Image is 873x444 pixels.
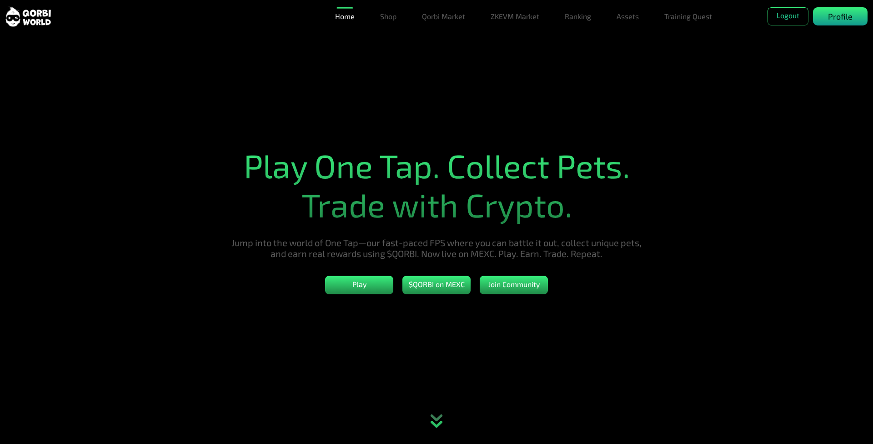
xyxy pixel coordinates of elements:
p: Profile [828,10,853,23]
a: Training Quest [661,7,716,25]
a: Home [331,7,358,25]
button: $QORBI on MEXC [402,276,471,294]
a: Ranking [561,7,595,25]
button: Play [325,276,393,294]
button: Join Community [480,276,548,294]
h1: Play One Tap. Collect Pets. Trade with Crypto. [224,146,649,224]
div: animation [416,403,457,444]
img: sticky brand-logo [5,6,51,27]
h5: Jump into the world of One Tap—our fast-paced FPS where you can battle it out, collect unique pet... [224,237,649,258]
a: Qorbi Market [418,7,469,25]
a: Assets [613,7,642,25]
button: Logout [768,7,808,25]
a: Shop [376,7,400,25]
a: ZKEVM Market [487,7,543,25]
